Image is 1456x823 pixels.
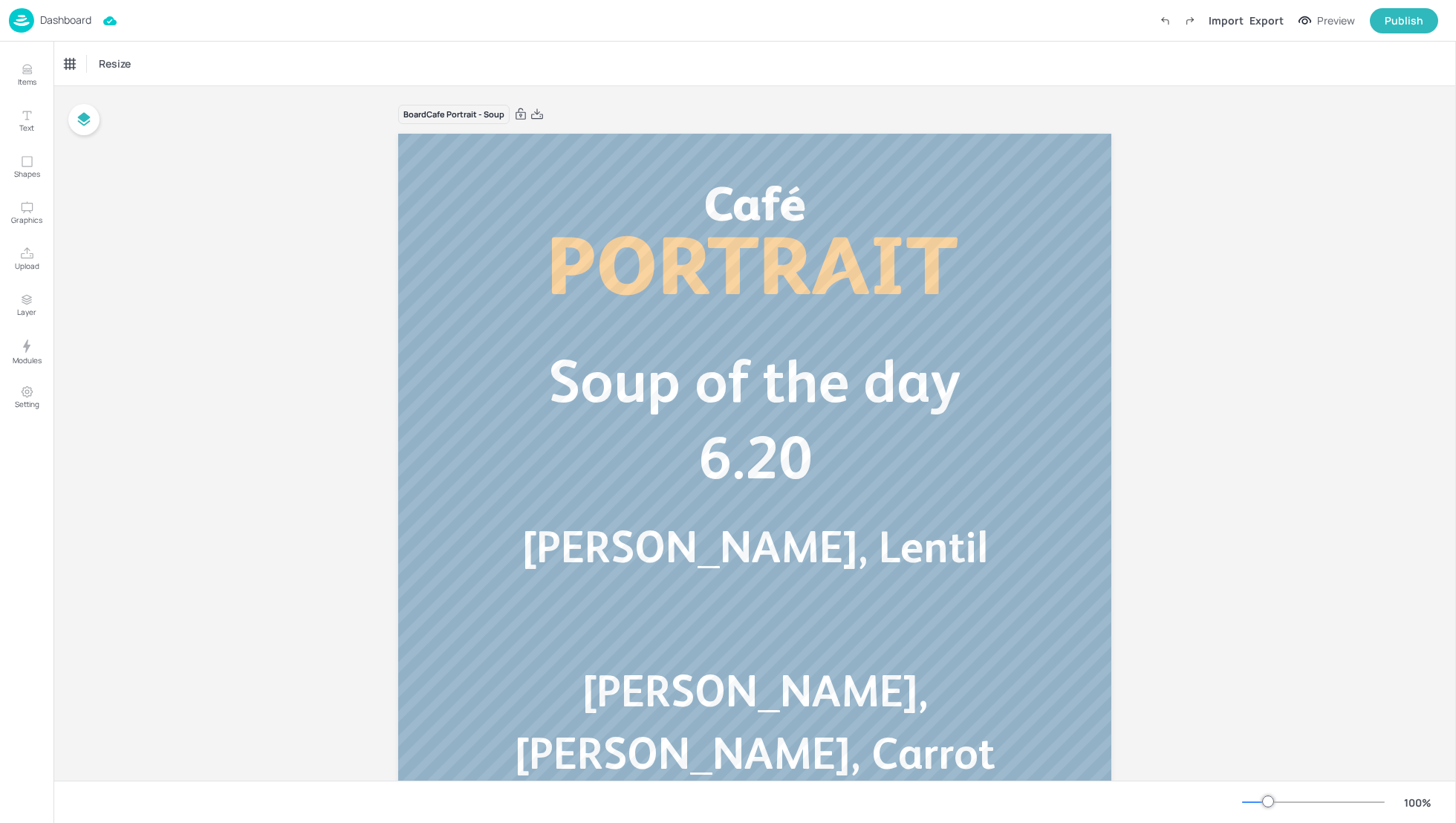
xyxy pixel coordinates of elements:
p: Dashboard [40,15,91,25]
span: [PERSON_NAME], [PERSON_NAME], Carrot [514,666,995,778]
div: 100 % [1400,795,1435,810]
div: Import [1209,13,1244,28]
div: Export [1249,13,1284,28]
button: Publish [1370,8,1438,33]
div: Board Cafe Portrait - Soup [398,105,510,125]
span: Resize [96,56,134,71]
button: Preview [1290,10,1364,32]
div: Preview [1317,13,1355,29]
span: Soup of the day [548,347,961,415]
label: Undo (Ctrl + Z) [1152,8,1177,33]
img: logo-86c26b7e.jpg [9,8,34,33]
span: 6.20 [698,423,812,492]
span: [PERSON_NAME], Lentil [521,521,988,572]
label: Redo (Ctrl + Y) [1177,8,1203,33]
div: Publish [1385,13,1423,29]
